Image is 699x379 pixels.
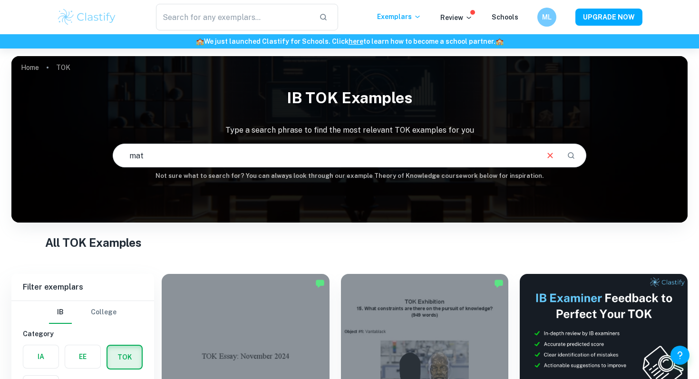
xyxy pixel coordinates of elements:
h1: All TOK Examples [45,234,654,251]
h6: ML [542,12,553,22]
button: Search [563,147,579,164]
img: Marked [494,279,504,288]
h6: Not sure what to search for? You can always look through our example Theory of Knowledge coursewo... [11,171,688,181]
button: TOK [107,346,142,369]
span: 🏫 [196,38,204,45]
button: IB [49,301,72,324]
img: Marked [315,279,325,288]
button: IA [23,345,58,368]
a: here [349,38,363,45]
p: TOK [56,62,70,73]
button: Clear [541,146,559,165]
a: Schools [492,13,518,21]
button: EE [65,345,100,368]
h6: Filter exemplars [11,274,154,301]
button: Help and Feedback [670,346,689,365]
p: Exemplars [377,11,421,22]
input: E.g. human science, ways of knowing, religious objects... [113,142,537,169]
a: Home [21,61,39,74]
h1: IB TOK examples [11,83,688,113]
p: Review [440,12,473,23]
button: UPGRADE NOW [575,9,642,26]
span: 🏫 [495,38,504,45]
input: Search for any exemplars... [156,4,311,30]
h6: Category [23,329,143,339]
img: Clastify logo [57,8,117,27]
button: College [91,301,116,324]
h6: We just launched Clastify for Schools. Click to learn how to become a school partner. [2,36,697,47]
button: ML [537,8,556,27]
p: Type a search phrase to find the most relevant TOK examples for you [11,125,688,136]
div: Filter type choice [49,301,116,324]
